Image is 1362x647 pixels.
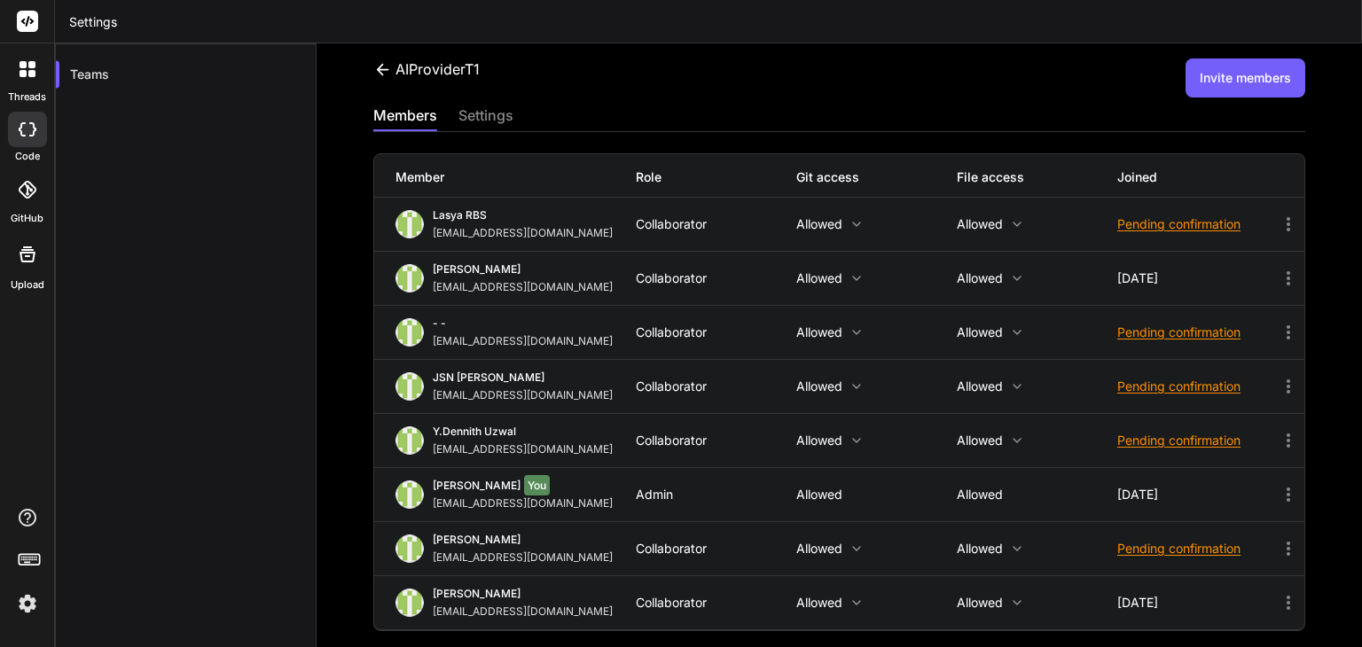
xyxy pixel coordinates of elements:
p: Allowed [796,325,957,339]
div: File access [957,168,1117,186]
p: Allowed [796,433,957,448]
div: [DATE] [1117,271,1278,285]
p: Allowed [957,271,1117,285]
div: settings [458,105,513,129]
div: [EMAIL_ADDRESS][DOMAIN_NAME] [433,550,620,565]
div: Collaborator [636,542,796,556]
span: Y.Dennith Uzwal [433,425,516,438]
span: - - [433,316,446,330]
img: settings [12,589,43,619]
p: Allowed [957,217,1117,231]
label: GitHub [11,211,43,226]
img: profile_image [395,264,424,292]
img: profile_image [395,372,424,401]
p: Allowed [796,217,957,231]
div: Role [636,168,796,186]
span: [PERSON_NAME] [433,533,521,546]
label: Upload [11,277,44,292]
div: Collaborator [636,433,796,448]
p: Allowed [796,542,957,556]
div: Teams [56,55,316,94]
div: Pending confirmation [1117,215,1278,233]
span: [PERSON_NAME] [433,262,521,276]
div: Admin [636,487,796,502]
p: Allowed [957,596,1117,610]
div: Member [395,168,636,186]
span: [PERSON_NAME] [433,479,521,492]
p: Allowed [957,487,1117,502]
span: Lasya RBS [433,208,487,222]
label: code [15,149,40,164]
div: Pending confirmation [1117,323,1278,341]
div: AIProviderT1 [373,58,480,80]
div: [EMAIL_ADDRESS][DOMAIN_NAME] [433,388,620,402]
div: members [373,105,437,129]
div: Pending confirmation [1117,540,1278,557]
img: profile_image [395,480,424,509]
span: [PERSON_NAME] [433,587,521,600]
div: Collaborator [636,271,796,285]
div: Collaborator [636,379,796,394]
label: threads [8,90,46,105]
p: Allowed [957,542,1117,556]
p: Allowed [796,487,957,502]
span: JSN [PERSON_NAME] [433,370,544,384]
p: Allowed [957,379,1117,394]
div: Git access [796,168,957,186]
div: Pending confirmation [1117,378,1278,395]
div: Collaborator [636,596,796,610]
div: Collaborator [636,217,796,231]
div: Pending confirmation [1117,432,1278,449]
div: [DATE] [1117,487,1278,502]
img: profile_image [395,210,424,238]
p: Allowed [796,271,957,285]
p: Allowed [957,325,1117,339]
p: Allowed [796,596,957,610]
div: [EMAIL_ADDRESS][DOMAIN_NAME] [433,442,620,456]
img: profile_image [395,318,424,347]
div: [EMAIL_ADDRESS][DOMAIN_NAME] [433,334,620,348]
div: [EMAIL_ADDRESS][DOMAIN_NAME] [433,604,620,619]
span: You [524,475,550,495]
p: Allowed [957,433,1117,448]
div: [EMAIL_ADDRESS][DOMAIN_NAME] [433,226,620,240]
img: profile_image [395,426,424,455]
button: Invite members [1186,58,1305,97]
img: profile_image [395,534,424,563]
div: [EMAIL_ADDRESS][DOMAIN_NAME] [433,280,620,294]
div: Joined [1117,168,1278,186]
div: [DATE] [1117,596,1278,610]
img: profile_image [395,589,424,617]
div: [EMAIL_ADDRESS][DOMAIN_NAME] [433,496,620,511]
div: Collaborator [636,325,796,339]
p: Allowed [796,379,957,394]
